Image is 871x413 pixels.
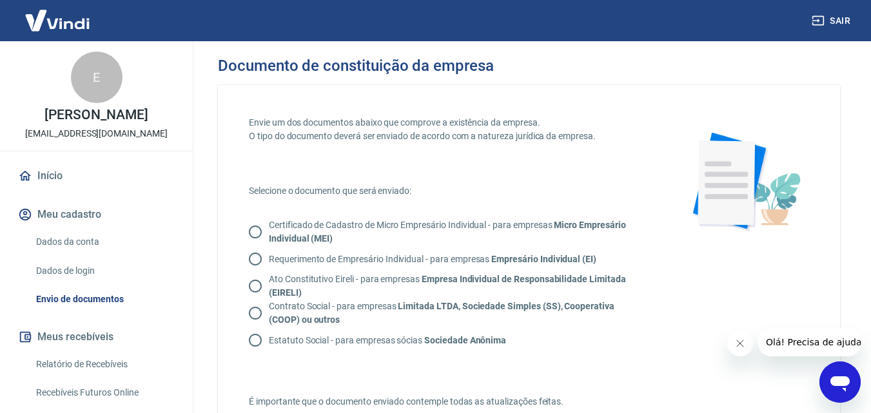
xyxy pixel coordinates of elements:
[424,335,506,345] strong: Sociedade Anônima
[15,200,177,229] button: Meu cadastro
[15,323,177,351] button: Meus recebíveis
[31,229,177,255] a: Dados da conta
[31,351,177,378] a: Relatório de Recebíveis
[809,9,856,33] button: Sair
[269,300,639,327] p: Contrato Social - para empresas
[25,127,168,140] p: [EMAIL_ADDRESS][DOMAIN_NAME]
[680,116,809,245] img: foto-documento-flower.19a65ad63fe92b90d685.png
[249,130,649,143] p: O tipo do documento deverá ser enviado de acordo com a natureza jurídica da empresa.
[249,116,649,130] p: Envie um dos documentos abaixo que comprove a existência da empresa.
[31,258,177,284] a: Dados de login
[269,274,626,298] strong: Empresa Individual de Responsabilidade Limitada (EIRELI)
[819,361,861,403] iframe: Botão para abrir a janela de mensagens
[758,328,861,356] iframe: Mensagem da empresa
[269,218,639,245] p: Certificado de Cadastro de Micro Empresário Individual - para empresas
[218,57,494,75] h3: Documento de constituição da empresa
[269,334,506,347] p: Estatuto Social - para empresas sócias
[269,220,626,244] strong: Micro Empresário Individual (MEI)
[269,301,614,325] strong: Limitada LTDA, Sociedade Simples (SS), Cooperativa (COOP) ou outros
[15,162,177,190] a: Início
[31,379,177,406] a: Recebíveis Futuros Online
[491,254,596,264] strong: Empresário Individual (EI)
[249,184,649,198] p: Selecione o documento que será enviado:
[71,52,122,103] div: E
[269,273,639,300] p: Ato Constitutivo Eireli - para empresas
[44,108,148,122] p: [PERSON_NAME]
[727,331,753,356] iframe: Fechar mensagem
[269,253,596,266] p: Requerimento de Empresário Individual - para empresas
[15,1,99,40] img: Vindi
[8,9,108,19] span: Olá! Precisa de ajuda?
[31,286,177,312] a: Envio de documentos
[249,395,649,408] p: É importante que o documento enviado contemple todas as atualizações feitas.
